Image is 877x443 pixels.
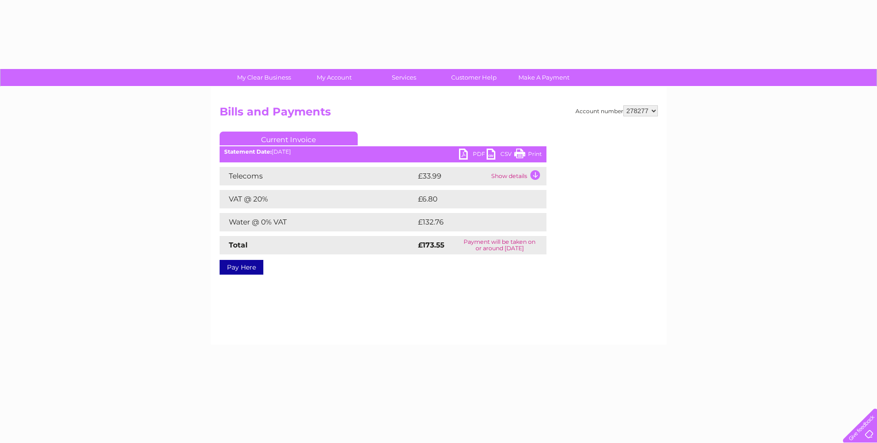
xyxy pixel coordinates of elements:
td: Payment will be taken on or around [DATE] [453,236,546,254]
a: Pay Here [220,260,263,275]
td: VAT @ 20% [220,190,416,208]
b: Statement Date: [224,148,272,155]
a: Services [366,69,442,86]
h2: Bills and Payments [220,105,658,123]
a: My Clear Business [226,69,302,86]
strong: Total [229,241,248,249]
a: PDF [459,149,487,162]
a: Print [514,149,542,162]
div: [DATE] [220,149,546,155]
a: Customer Help [436,69,512,86]
td: Water @ 0% VAT [220,213,416,231]
td: Show details [489,167,546,185]
td: £6.80 [416,190,525,208]
a: Make A Payment [506,69,582,86]
a: CSV [487,149,514,162]
a: Current Invoice [220,132,358,145]
a: My Account [296,69,372,86]
td: Telecoms [220,167,416,185]
td: £33.99 [416,167,489,185]
strong: £173.55 [418,241,444,249]
div: Account number [575,105,658,116]
td: £132.76 [416,213,529,231]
